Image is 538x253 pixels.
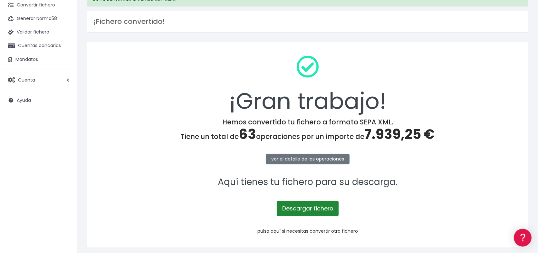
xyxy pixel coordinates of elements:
[17,97,31,103] span: Ayuda
[3,53,74,66] a: Mandatos
[18,76,35,83] span: Cuenta
[364,125,435,144] span: 7.939,25 €
[6,165,122,175] a: API
[95,50,520,118] div: ¡Gran trabajo!
[95,118,520,142] h4: Hemos convertido tu fichero a formato SEPA XML. Tiene un total de operaciones por un importe de
[95,175,520,190] p: Aquí tienes tu fichero para su descarga.
[6,55,122,65] a: Información general
[277,201,339,216] a: Descargar fichero
[6,138,122,148] a: General
[3,73,74,87] a: Cuenta
[6,71,122,77] div: Convertir ficheros
[3,39,74,53] a: Cuentas bancarias
[6,92,122,102] a: Problemas habituales
[266,154,350,164] a: ver el detalle de las operaciones
[239,125,256,144] span: 63
[6,172,122,184] button: Contáctanos
[3,25,74,39] a: Validar fichero
[6,82,122,92] a: Formatos
[89,186,124,192] a: POWERED BY ENCHANT
[93,17,522,26] h3: ¡Fichero convertido!
[3,12,74,25] a: Generar Norma58
[3,93,74,107] a: Ayuda
[257,228,358,234] a: pulsa aquí si necesitas convertir otro fichero
[6,155,122,161] div: Programadores
[6,128,122,134] div: Facturación
[6,45,122,51] div: Información general
[6,112,122,122] a: Perfiles de empresas
[6,102,122,112] a: Videotutoriales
